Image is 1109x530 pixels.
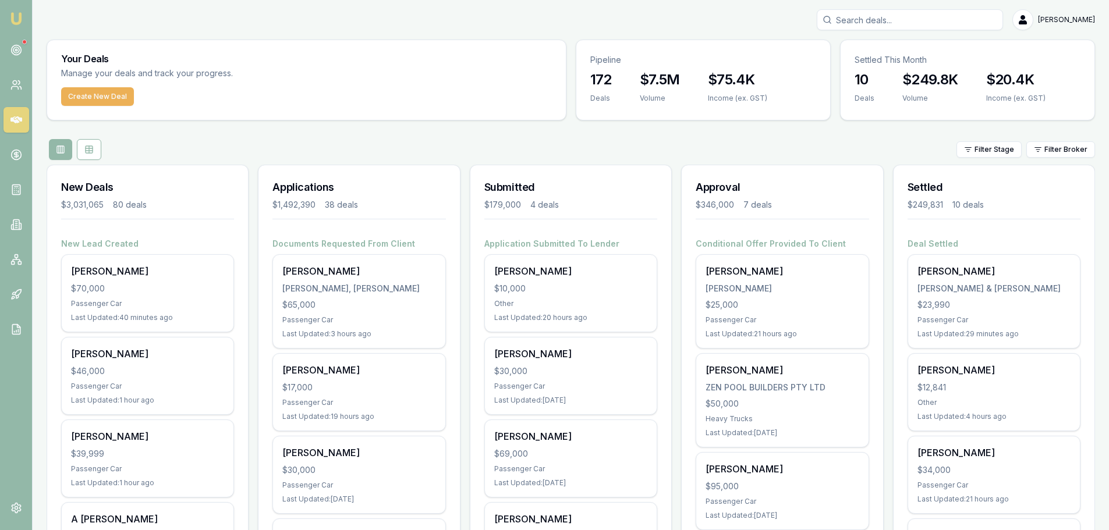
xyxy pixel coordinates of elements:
[71,365,224,377] div: $46,000
[71,347,224,361] div: [PERSON_NAME]
[1038,15,1095,24] span: [PERSON_NAME]
[902,94,958,103] div: Volume
[986,94,1046,103] div: Income (ex. GST)
[282,363,435,377] div: [PERSON_NAME]
[706,299,859,311] div: $25,000
[706,511,859,520] div: Last Updated: [DATE]
[494,478,647,488] div: Last Updated: [DATE]
[706,398,859,410] div: $50,000
[817,9,1003,30] input: Search deals
[494,283,647,294] div: $10,000
[706,283,859,294] div: [PERSON_NAME]
[706,462,859,476] div: [PERSON_NAME]
[494,512,647,526] div: [PERSON_NAME]
[282,495,435,504] div: Last Updated: [DATE]
[484,238,657,250] h4: Application Submitted To Lender
[855,94,874,103] div: Deals
[706,497,859,506] div: Passenger Car
[917,283,1071,294] div: [PERSON_NAME] & [PERSON_NAME]
[917,299,1071,311] div: $23,990
[590,70,612,89] h3: 172
[71,478,224,488] div: Last Updated: 1 hour ago
[917,446,1071,460] div: [PERSON_NAME]
[706,264,859,278] div: [PERSON_NAME]
[706,414,859,424] div: Heavy Trucks
[494,313,647,322] div: Last Updated: 20 hours ago
[917,382,1071,393] div: $12,841
[1044,145,1087,154] span: Filter Broker
[696,199,734,211] div: $346,000
[494,365,647,377] div: $30,000
[61,54,552,63] h3: Your Deals
[696,238,869,250] h4: Conditional Offer Provided To Client
[71,464,224,474] div: Passenger Car
[917,495,1071,504] div: Last Updated: 21 hours ago
[917,412,1071,421] div: Last Updated: 4 hours ago
[494,464,647,474] div: Passenger Car
[696,179,869,195] h3: Approval
[917,329,1071,339] div: Last Updated: 29 minutes ago
[325,199,358,211] div: 38 deals
[282,283,435,294] div: [PERSON_NAME], [PERSON_NAME]
[706,363,859,377] div: [PERSON_NAME]
[282,329,435,339] div: Last Updated: 3 hours ago
[282,412,435,421] div: Last Updated: 19 hours ago
[590,94,612,103] div: Deals
[71,396,224,405] div: Last Updated: 1 hour ago
[494,448,647,460] div: $69,000
[855,70,874,89] h3: 10
[494,382,647,391] div: Passenger Car
[61,179,234,195] h3: New Deals
[71,264,224,278] div: [PERSON_NAME]
[706,428,859,437] div: Last Updated: [DATE]
[917,315,1071,325] div: Passenger Car
[9,12,23,26] img: emu-icon-u.png
[61,238,234,250] h4: New Lead Created
[71,382,224,391] div: Passenger Car
[282,464,435,476] div: $30,000
[708,70,767,89] h3: $75.4K
[590,54,816,66] p: Pipeline
[917,264,1071,278] div: [PERSON_NAME]
[706,382,859,393] div: ZEN POOL BUILDERS PTY LTD
[71,299,224,308] div: Passenger Car
[956,141,1022,158] button: Filter Stage
[282,382,435,393] div: $17,000
[71,429,224,443] div: [PERSON_NAME]
[640,70,680,89] h3: $7.5M
[917,363,1071,377] div: [PERSON_NAME]
[708,94,767,103] div: Income (ex. GST)
[71,512,224,526] div: A [PERSON_NAME]
[484,199,521,211] div: $179,000
[640,94,680,103] div: Volume
[282,315,435,325] div: Passenger Car
[855,54,1080,66] p: Settled This Month
[61,67,359,80] p: Manage your deals and track your progress.
[61,87,134,106] button: Create New Deal
[952,199,984,211] div: 10 deals
[908,238,1080,250] h4: Deal Settled
[530,199,559,211] div: 4 deals
[494,299,647,308] div: Other
[902,70,958,89] h3: $249.8K
[494,396,647,405] div: Last Updated: [DATE]
[917,464,1071,476] div: $34,000
[71,448,224,460] div: $39,999
[282,299,435,311] div: $65,000
[917,481,1071,490] div: Passenger Car
[61,199,104,211] div: $3,031,065
[71,313,224,322] div: Last Updated: 40 minutes ago
[908,199,943,211] div: $249,831
[908,179,1080,195] h3: Settled
[272,179,445,195] h3: Applications
[706,315,859,325] div: Passenger Car
[282,264,435,278] div: [PERSON_NAME]
[494,429,647,443] div: [PERSON_NAME]
[71,283,224,294] div: $70,000
[494,347,647,361] div: [PERSON_NAME]
[975,145,1014,154] span: Filter Stage
[1026,141,1095,158] button: Filter Broker
[986,70,1046,89] h3: $20.4K
[113,199,147,211] div: 80 deals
